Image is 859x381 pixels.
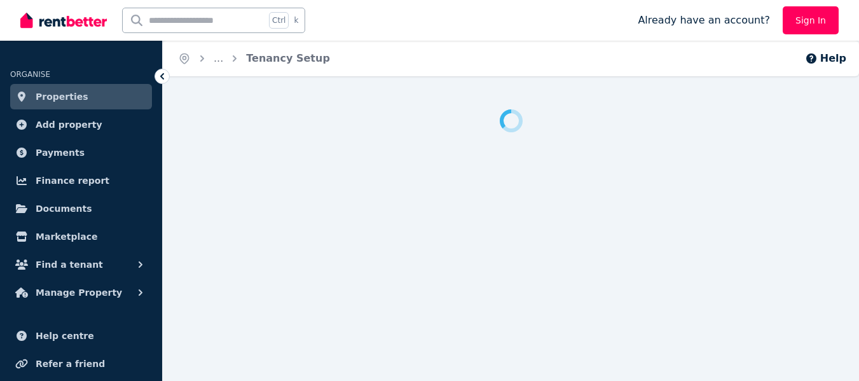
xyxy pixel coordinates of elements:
a: Payments [10,140,152,165]
span: Payments [36,145,85,160]
span: Refer a friend [36,356,105,371]
nav: Breadcrumb [163,41,345,76]
span: Documents [36,201,92,216]
a: Refer a friend [10,351,152,377]
span: Add property [36,117,102,132]
span: Marketplace [36,229,97,244]
a: Help centre [10,323,152,349]
span: Tenancy Setup [246,51,330,66]
span: Already have an account? [638,13,770,28]
a: Sign In [783,6,839,34]
button: Help [805,51,846,66]
button: Manage Property [10,280,152,305]
a: Marketplace [10,224,152,249]
img: RentBetter [20,11,107,30]
span: Find a tenant [36,257,103,272]
span: Properties [36,89,88,104]
a: Finance report [10,168,152,193]
a: Add property [10,112,152,137]
span: ORGANISE [10,70,50,79]
span: Finance report [36,173,109,188]
span: Ctrl [269,12,289,29]
span: Manage Property [36,285,122,300]
a: Properties [10,84,152,109]
span: k [294,15,298,25]
span: Help centre [36,328,94,343]
button: Find a tenant [10,252,152,277]
a: Documents [10,196,152,221]
a: ... [214,52,223,64]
